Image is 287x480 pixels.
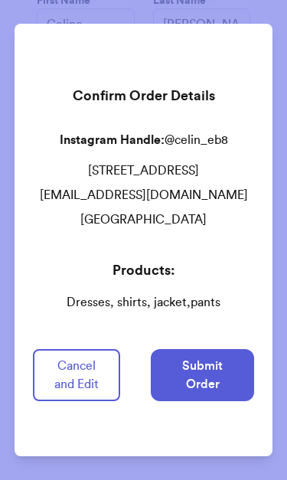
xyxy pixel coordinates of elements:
[33,293,255,312] span: Dresses, shirts, jacket,pants
[33,211,255,229] p: [GEOGRAPHIC_DATA]
[151,349,254,401] button: Submit Order
[33,162,255,180] p: [STREET_ADDRESS]
[33,186,255,204] p: [EMAIL_ADDRESS][DOMAIN_NAME]
[165,134,228,146] span: @ celin_eb8
[33,260,255,281] div: Products:
[33,73,255,119] div: Confirm Order Details
[33,349,120,401] button: Cancel and Edit
[60,134,165,146] span: Instagram Handle:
